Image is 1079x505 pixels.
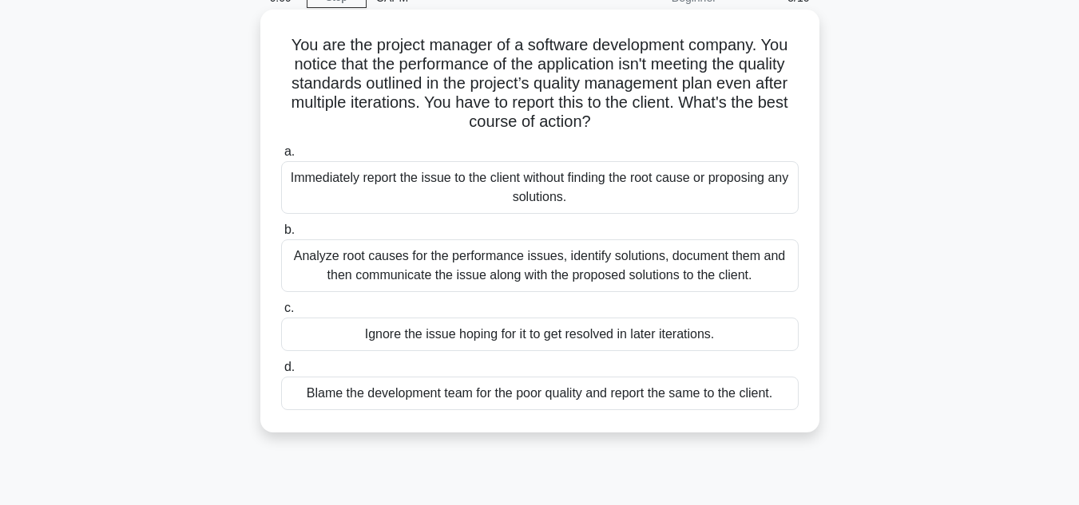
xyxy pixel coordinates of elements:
[284,301,294,314] span: c.
[281,377,799,410] div: Blame the development team for the poor quality and report the same to the client.
[281,161,799,214] div: Immediately report the issue to the client without finding the root cause or proposing any soluti...
[284,360,295,373] span: d.
[281,239,799,292] div: Analyze root causes for the performance issues, identify solutions, document them and then commun...
[281,318,799,351] div: Ignore the issue hoping for it to get resolved in later iterations.
[280,35,800,132] h5: You are the project manager of a software development company. You notice that the performance of...
[284,223,295,236] span: b.
[284,144,295,158] span: a.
